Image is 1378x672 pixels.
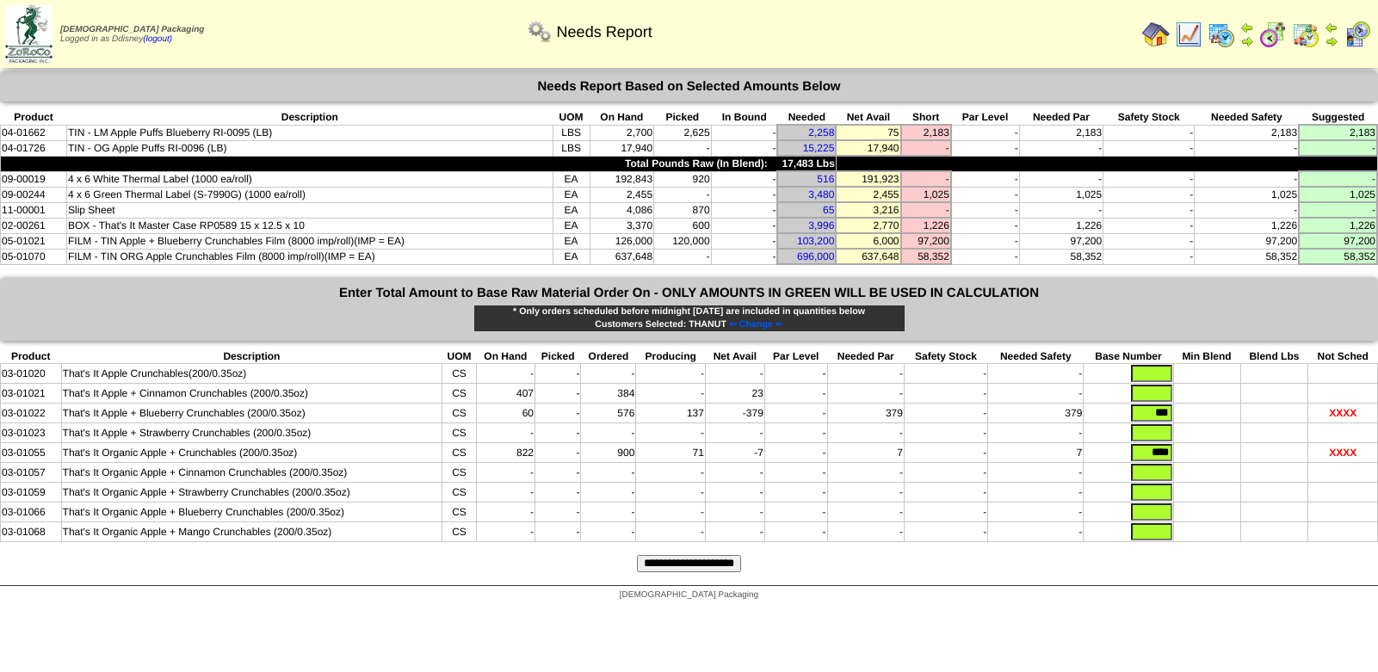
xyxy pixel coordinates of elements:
[836,125,900,140] td: 75
[705,404,764,423] td: -379
[654,249,711,264] td: -
[988,522,1084,542] td: -
[836,187,900,202] td: 2,455
[1,483,62,502] td: 03-01059
[904,463,987,483] td: -
[827,423,904,443] td: -
[951,202,1019,218] td: -
[1195,171,1299,187] td: -
[1259,21,1287,48] img: calendarblend.gif
[1,171,67,187] td: 09-00019
[535,502,580,522] td: -
[590,125,654,140] td: 2,700
[711,233,777,249] td: -
[553,171,590,187] td: EA
[836,140,900,156] td: 17,940
[836,249,900,264] td: 637,648
[1019,171,1103,187] td: -
[729,319,783,330] span: ⇐ Change ⇐
[1208,21,1235,48] img: calendarprod.gif
[711,171,777,187] td: -
[705,483,764,502] td: -
[476,364,535,384] td: -
[636,423,706,443] td: -
[1195,110,1299,125] th: Needed Safety
[590,249,654,264] td: 637,648
[1,156,837,171] td: Total Pounds Raw (In Blend): 17,483 Lbs
[705,463,764,483] td: -
[636,404,706,423] td: 137
[476,423,535,443] td: -
[764,384,827,404] td: -
[1019,187,1103,202] td: 1,025
[817,173,834,185] a: 516
[1,110,67,125] th: Product
[553,202,590,218] td: EA
[553,140,590,156] td: LBS
[654,187,711,202] td: -
[526,18,553,46] img: workflow.png
[764,522,827,542] td: -
[904,423,987,443] td: -
[442,349,476,364] th: UOM
[442,443,476,463] td: CS
[1299,233,1377,249] td: 97,200
[1299,171,1377,187] td: -
[581,502,636,522] td: -
[590,187,654,202] td: 2,455
[620,590,758,600] span: [DEMOGRAPHIC_DATA] Packaging
[705,502,764,522] td: -
[808,126,834,139] a: 2,258
[1,233,67,249] td: 05-01021
[535,423,580,443] td: -
[901,187,951,202] td: 1,025
[60,25,204,34] span: [DEMOGRAPHIC_DATA] Packaging
[904,404,987,423] td: -
[705,443,764,463] td: -7
[1019,202,1103,218] td: -
[1103,249,1195,264] td: -
[476,463,535,483] td: -
[66,202,553,218] td: Slip Sheet
[476,502,535,522] td: -
[764,364,827,384] td: -
[951,218,1019,233] td: -
[988,423,1084,443] td: -
[823,204,834,216] a: 65
[1195,249,1299,264] td: 58,352
[66,187,553,202] td: 4 x 6 Green Thermal Label (S-7990G) (1000 ea/roll)
[827,483,904,502] td: -
[442,404,476,423] td: CS
[442,364,476,384] td: CS
[711,218,777,233] td: -
[901,171,951,187] td: -
[557,23,652,41] span: Needs Report
[711,249,777,264] td: -
[61,404,442,423] td: That's It Apple + Blueberry Crunchables (200/0.35oz)
[777,110,836,125] th: Needed
[726,319,783,330] a: ⇐ Change ⇐
[764,423,827,443] td: -
[1308,404,1378,423] td: XXXX
[901,110,951,125] th: Short
[904,483,987,502] td: -
[904,522,987,542] td: -
[827,463,904,483] td: -
[61,463,442,483] td: That's It Organic Apple + Cinnamon Crunchables (200/0.35oz)
[951,171,1019,187] td: -
[61,423,442,443] td: That's It Apple + Strawberry Crunchables (200/0.35oz)
[904,502,987,522] td: -
[442,522,476,542] td: CS
[581,483,636,502] td: -
[764,443,827,463] td: -
[1,140,67,156] td: 04-01726
[827,502,904,522] td: -
[581,463,636,483] td: -
[442,423,476,443] td: CS
[535,463,580,483] td: -
[535,384,580,404] td: -
[1240,21,1254,34] img: arrowleft.gif
[951,187,1019,202] td: -
[1240,349,1308,364] th: Blend Lbs
[1,463,62,483] td: 03-01057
